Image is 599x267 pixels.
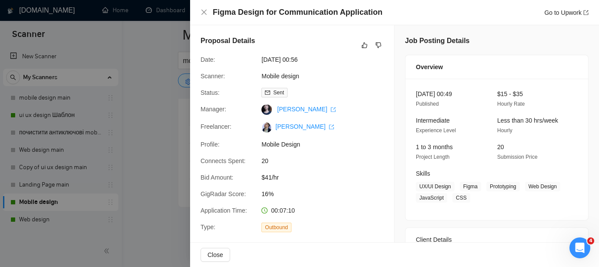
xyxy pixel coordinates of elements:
h5: Job Posting Details [405,36,469,46]
span: Bid Amount: [201,174,234,181]
span: Hourly [497,127,512,133]
img: c1OJkIx-IadjRms18ePMftOofhKLVhqZZQLjKjBy8mNgn5WQQo-UtPhwQ197ONuZaa [261,122,272,133]
span: export [329,124,334,130]
span: CSS [452,193,470,203]
span: JavaScript [416,193,447,203]
span: Connects Spent: [201,157,246,164]
span: Mobile Design [261,140,392,149]
span: 20 [261,156,392,166]
span: Profile: [201,141,220,148]
button: Close [201,248,230,262]
span: 4 [587,237,594,244]
span: $41/hr [261,173,392,182]
span: close [201,9,207,16]
button: Close [201,9,207,16]
span: UX/UI Design [416,182,455,191]
span: Manager: [201,106,226,113]
button: like [359,40,370,50]
span: Submission Price [497,154,538,160]
span: Application Time: [201,207,247,214]
span: 20 [497,144,504,150]
span: Status: [201,89,220,96]
span: Close [207,250,223,260]
span: Published [416,101,439,107]
span: 16% [261,189,392,199]
span: Project Length [416,154,449,160]
span: [DATE] 00:56 [261,55,392,64]
span: Date: [201,56,215,63]
span: Scanner: [201,73,225,80]
span: dislike [375,42,381,49]
span: 00:07:10 [271,207,295,214]
span: Less than 30 hrs/week [497,117,558,124]
span: Experience Level [416,127,456,133]
span: Outbound [261,223,291,232]
span: Sent [273,90,284,96]
span: $15 - $35 [497,90,523,97]
a: [PERSON_NAME] export [277,106,336,113]
span: clock-circle [261,207,268,214]
h5: Proposal Details [201,36,255,46]
span: Overview [416,62,443,72]
button: dislike [373,40,384,50]
span: Mobile design [261,71,392,81]
div: Client Details [416,228,578,251]
a: Go to Upworkexport [544,9,589,16]
h4: Figma Design for Communication Application [213,7,382,18]
span: GigRadar Score: [201,190,246,197]
span: Skills [416,170,430,177]
span: export [583,10,589,15]
a: [PERSON_NAME] export [275,123,334,130]
span: Prototyping [486,182,520,191]
span: Type: [201,224,215,230]
span: mail [265,90,270,95]
span: Figma [460,182,481,191]
span: Hourly Rate [497,101,525,107]
span: Web Design [525,182,560,191]
iframe: Intercom live chat [569,237,590,258]
span: like [361,42,368,49]
span: Freelancer: [201,123,231,130]
span: [DATE] 00:49 [416,90,452,97]
span: export [331,107,336,112]
span: 1 to 3 months [416,144,453,150]
span: Intermediate [416,117,450,124]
